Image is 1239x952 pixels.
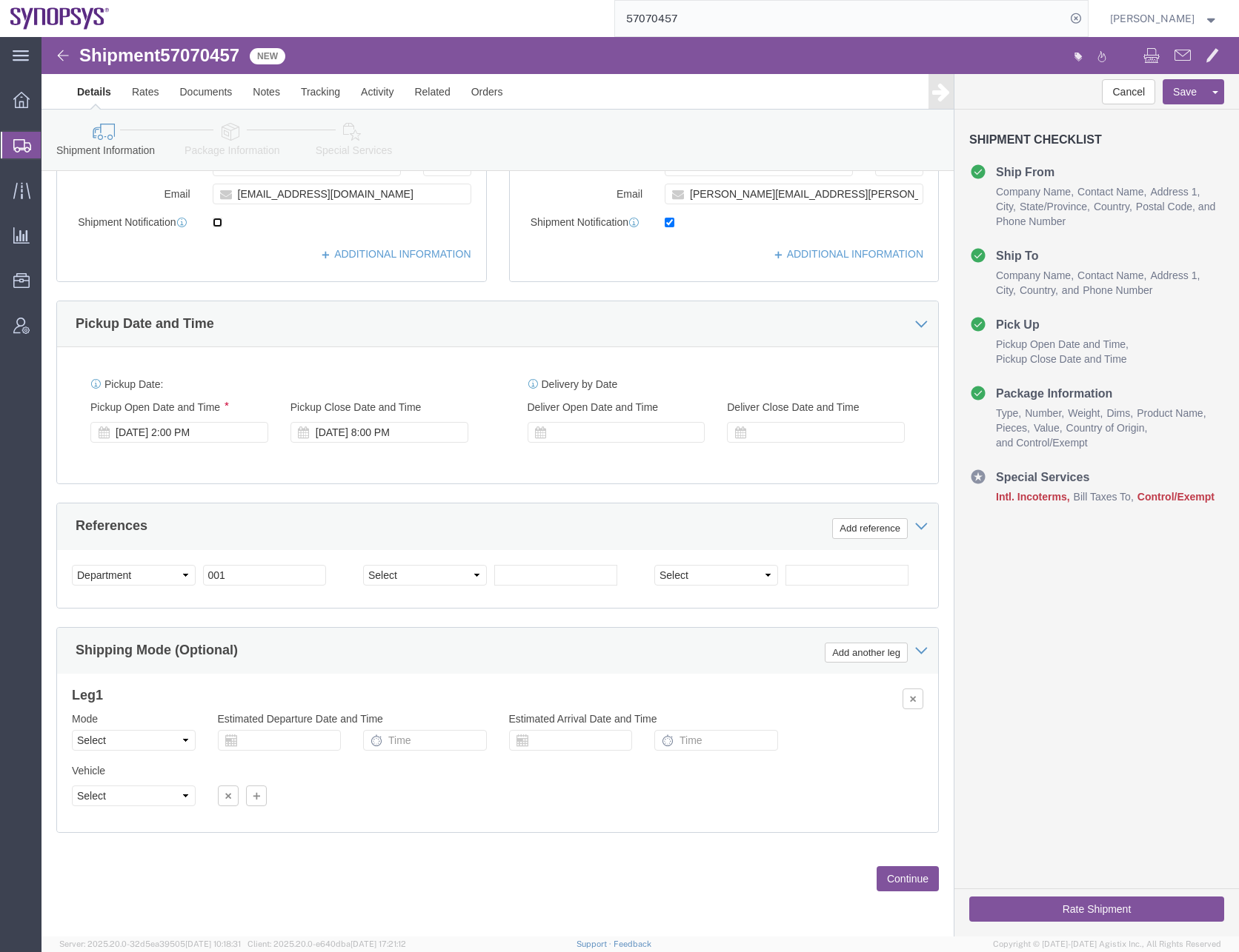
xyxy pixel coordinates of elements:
span: [DATE] 17:21:12 [351,939,406,948]
button: [PERSON_NAME] [1109,10,1219,27]
span: Server: 2025.20.0-32d5ea39505 [59,939,241,948]
span: [DATE] 10:18:31 [185,939,241,948]
span: Rafael Chacon [1110,10,1195,27]
iframe: FS Legacy Container [41,37,1239,936]
img: logo [10,7,110,30]
span: Client: 2025.20.0-e640dba [248,939,406,948]
a: Support [577,939,614,948]
input: Search for shipment number, reference number [615,1,1066,36]
span: Copyright © [DATE]-[DATE] Agistix Inc., All Rights Reserved [993,938,1221,951]
a: Feedback [614,939,651,948]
